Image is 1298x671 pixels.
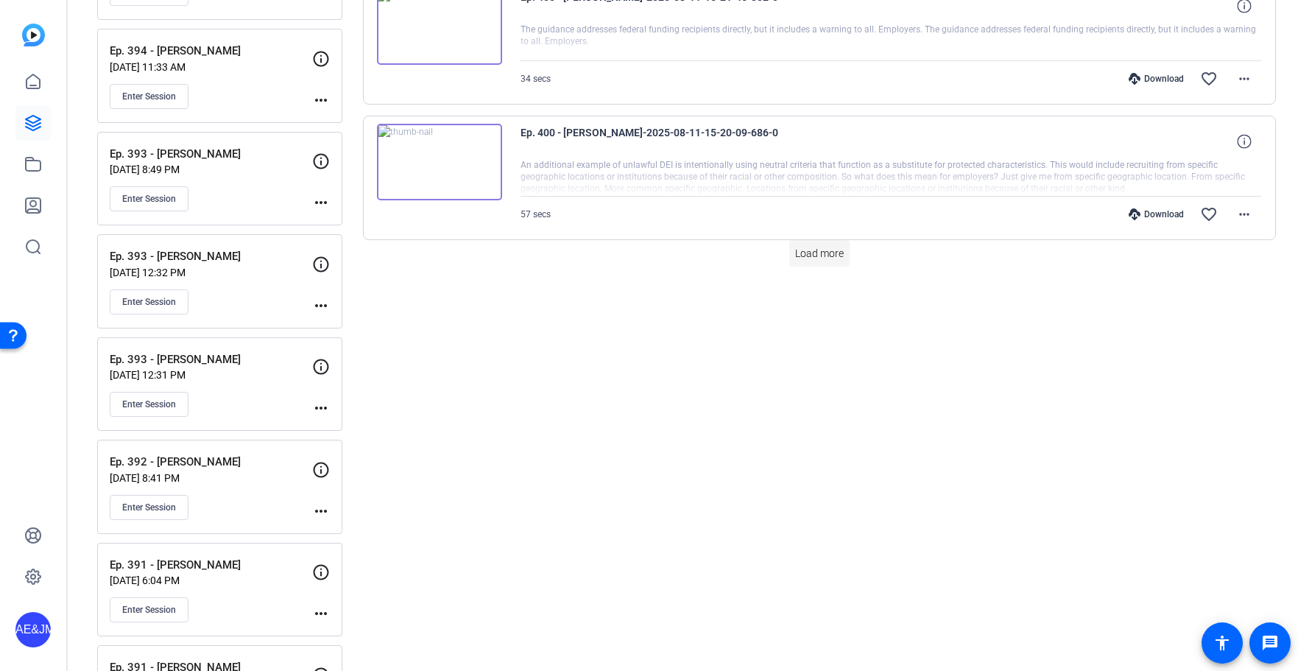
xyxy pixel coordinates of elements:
span: Enter Session [122,296,176,308]
span: Ep. 400 - [PERSON_NAME]-2025-08-11-15-20-09-686-0 [521,124,793,159]
button: Load more [789,240,850,267]
div: AE&JMLDBRP [15,612,51,647]
span: Load more [795,246,844,261]
button: Enter Session [110,84,188,109]
p: [DATE] 8:41 PM [110,472,312,484]
p: [DATE] 8:49 PM [110,164,312,175]
img: thumb-nail [377,124,502,200]
mat-icon: more_horiz [312,91,330,109]
mat-icon: more_horiz [312,194,330,211]
button: Enter Session [110,597,188,622]
p: Ep. 393 - [PERSON_NAME] [110,146,312,163]
span: 34 secs [521,74,551,84]
mat-icon: favorite_border [1200,205,1218,223]
span: Enter Session [122,502,176,513]
mat-icon: more_horiz [312,605,330,622]
span: 57 secs [521,209,551,219]
span: Enter Session [122,398,176,410]
p: Ep. 393 - [PERSON_NAME] [110,351,312,368]
mat-icon: more_horiz [1235,70,1253,88]
div: Download [1121,208,1191,220]
p: Ep. 394 - [PERSON_NAME] [110,43,312,60]
p: [DATE] 6:04 PM [110,575,312,586]
mat-icon: accessibility [1213,634,1231,652]
button: Enter Session [110,289,188,315]
img: blue-gradient.svg [22,24,45,46]
mat-icon: more_horiz [1235,205,1253,223]
mat-icon: more_horiz [312,502,330,520]
button: Enter Session [110,495,188,520]
button: Enter Session [110,186,188,211]
span: Enter Session [122,193,176,205]
p: Ep. 393 - [PERSON_NAME] [110,248,312,265]
p: Ep. 392 - [PERSON_NAME] [110,454,312,471]
p: [DATE] 12:31 PM [110,369,312,381]
span: Enter Session [122,604,176,616]
p: Ep. 391 - [PERSON_NAME] [110,557,312,574]
mat-icon: more_horiz [312,399,330,417]
span: Enter Session [122,91,176,102]
p: [DATE] 12:32 PM [110,267,312,278]
div: Download [1121,73,1191,85]
mat-icon: favorite_border [1200,70,1218,88]
mat-icon: more_horiz [312,297,330,315]
mat-icon: message [1261,634,1279,652]
button: Enter Session [110,392,188,417]
p: [DATE] 11:33 AM [110,61,312,73]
